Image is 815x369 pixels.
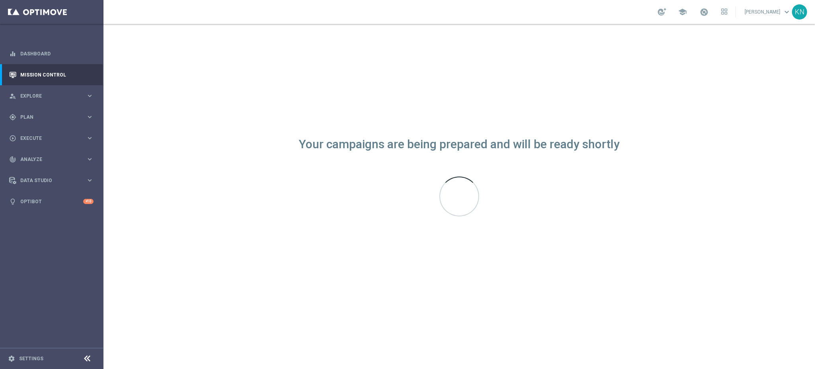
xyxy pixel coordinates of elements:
span: Explore [20,94,86,98]
i: settings [8,355,15,362]
span: Execute [20,136,86,141]
a: Dashboard [20,43,94,64]
div: Your campaigns are being prepared and will be ready shortly [299,141,620,148]
button: equalizer Dashboard [9,51,94,57]
i: person_search [9,92,16,100]
a: Mission Control [20,64,94,85]
i: keyboard_arrow_right [86,113,94,121]
a: Optibot [20,191,83,212]
div: Dashboard [9,43,94,64]
i: equalizer [9,50,16,57]
i: lightbulb [9,198,16,205]
button: person_search Explore keyboard_arrow_right [9,93,94,99]
button: track_changes Analyze keyboard_arrow_right [9,156,94,163]
i: keyboard_arrow_right [86,134,94,142]
span: Plan [20,115,86,120]
div: Optibot [9,191,94,212]
i: gps_fixed [9,114,16,121]
span: Data Studio [20,178,86,183]
div: +10 [83,199,94,204]
button: lightbulb Optibot +10 [9,198,94,205]
div: Explore [9,92,86,100]
button: play_circle_outline Execute keyboard_arrow_right [9,135,94,141]
span: school [678,8,687,16]
div: KN [792,4,807,20]
div: Analyze [9,156,86,163]
a: Settings [19,356,43,361]
div: Plan [9,114,86,121]
div: Data Studio [9,177,86,184]
i: track_changes [9,156,16,163]
span: keyboard_arrow_down [782,8,791,16]
button: Data Studio keyboard_arrow_right [9,177,94,184]
button: gps_fixed Plan keyboard_arrow_right [9,114,94,120]
span: Analyze [20,157,86,162]
i: keyboard_arrow_right [86,177,94,184]
div: Mission Control [9,64,94,85]
i: play_circle_outline [9,135,16,142]
a: [PERSON_NAME]keyboard_arrow_down [744,6,792,18]
i: keyboard_arrow_right [86,155,94,163]
i: keyboard_arrow_right [86,92,94,100]
button: Mission Control [9,72,94,78]
div: Execute [9,135,86,142]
